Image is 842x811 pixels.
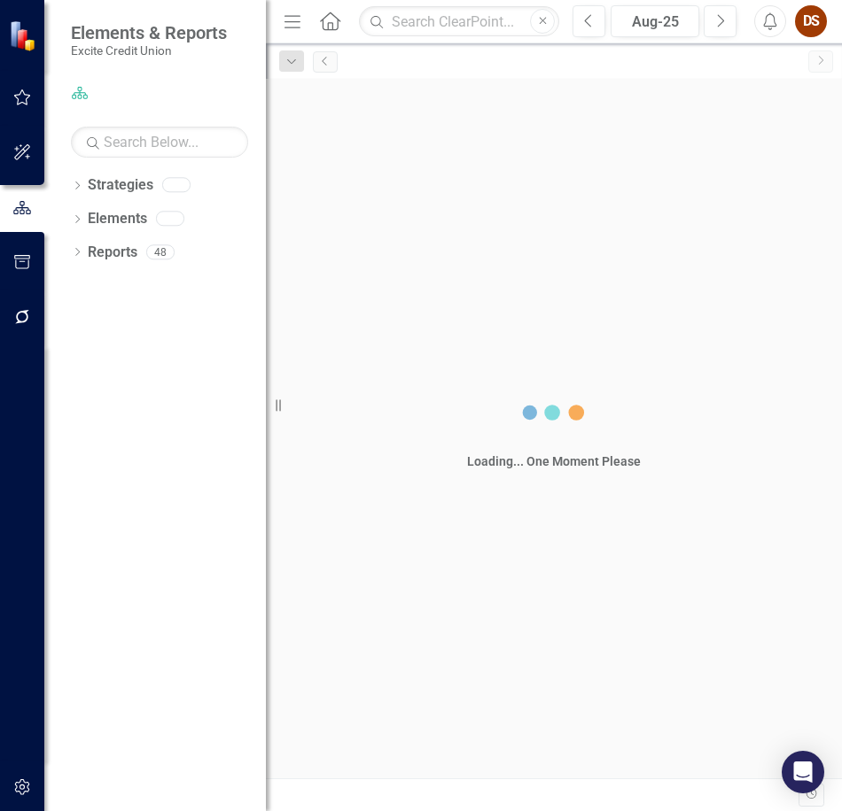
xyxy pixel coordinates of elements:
[88,243,137,263] a: Reports
[146,244,175,259] div: 48
[359,6,559,37] input: Search ClearPoint...
[71,43,227,58] small: Excite Credit Union
[467,452,641,470] div: Loading... One Moment Please
[617,12,693,33] div: Aug-25
[71,22,227,43] span: Elements & Reports
[795,5,827,37] button: DS
[88,175,153,196] a: Strategies
[71,127,248,158] input: Search Below...
[782,751,824,793] div: Open Intercom Messenger
[611,5,699,37] button: Aug-25
[88,209,147,229] a: Elements
[7,19,41,52] img: ClearPoint Strategy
